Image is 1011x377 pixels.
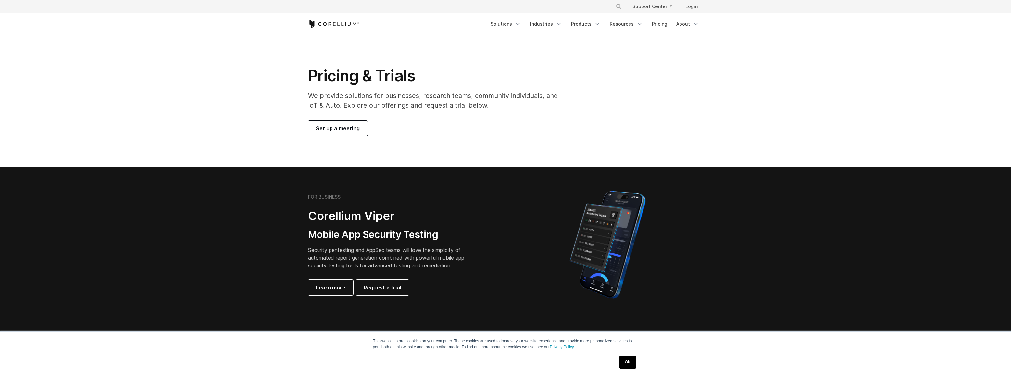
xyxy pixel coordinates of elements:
a: Pricing [648,18,671,30]
div: Navigation Menu [608,1,703,12]
a: Solutions [487,18,525,30]
a: Resources [606,18,647,30]
div: Navigation Menu [487,18,703,30]
a: Request a trial [356,280,409,295]
span: Learn more [316,284,345,291]
a: Support Center [627,1,678,12]
a: Login [680,1,703,12]
p: Security pentesting and AppSec teams will love the simplicity of automated report generation comb... [308,246,474,269]
button: Search [613,1,625,12]
a: Industries [526,18,566,30]
a: Privacy Policy. [550,345,575,349]
a: Products [567,18,605,30]
a: Corellium Home [308,20,360,28]
h3: Mobile App Security Testing [308,229,474,241]
a: Learn more [308,280,353,295]
h6: FOR BUSINESS [308,194,341,200]
a: OK [619,356,636,369]
a: About [672,18,703,30]
span: Set up a meeting [316,124,360,132]
img: Corellium MATRIX automated report on iPhone showing app vulnerability test results across securit... [559,188,656,301]
span: Request a trial [364,284,401,291]
h1: Pricing & Trials [308,66,567,86]
p: We provide solutions for businesses, research teams, community individuals, and IoT & Auto. Explo... [308,91,567,110]
a: Set up a meeting [308,121,368,136]
p: This website stores cookies on your computer. These cookies are used to improve your website expe... [373,338,638,350]
h2: Corellium Viper [308,209,474,223]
